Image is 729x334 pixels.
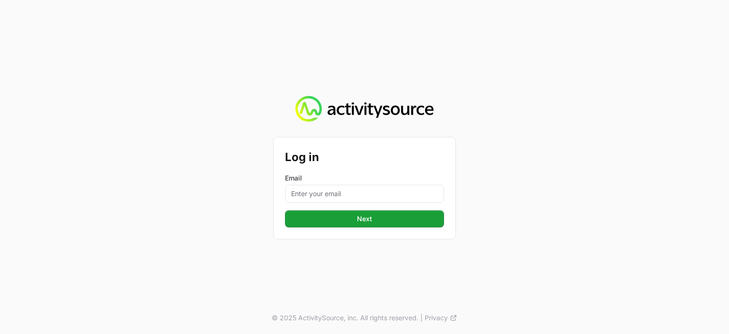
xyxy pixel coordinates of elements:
h2: Log in [285,149,444,166]
span: Next [357,213,372,225]
button: Next [285,210,444,227]
p: © 2025 ActivitySource, inc. All rights reserved. [272,313,418,323]
a: Privacy [425,313,457,323]
span: | [420,313,423,323]
label: Email [285,173,444,183]
input: Enter your email [285,185,444,203]
img: Activity Source [295,96,433,122]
